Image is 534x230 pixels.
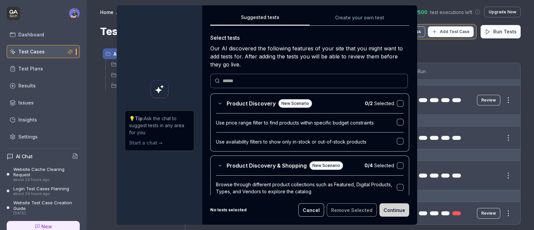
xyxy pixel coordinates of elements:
[216,181,397,195] div: Browse through different product collections such as Featured, Digital Products, Types, and Vendo...
[216,138,397,145] div: Use availability filters to show only in-stock or out-of-stock products
[210,14,310,26] button: Suggested tests
[310,14,409,26] button: Create your own test
[227,99,276,107] span: Product Discovery
[278,99,312,108] div: New Scenario
[364,162,394,169] span: Selected
[210,44,409,68] div: Our AI discovered the following features of your site that you might want to add tests for. After...
[379,203,409,217] button: Continue
[365,100,394,107] span: Selected
[365,100,373,106] b: 0 / 2
[129,140,163,146] a: Start a chat →
[210,34,409,42] div: Select tests
[216,119,397,126] div: Use price range filter to find products within specific budget constraints
[135,116,144,121] strong: Tip:
[129,115,190,136] p: 💡 Ask the chat to suggest tests in any area for you.
[210,207,247,213] b: No tests selected
[309,161,343,170] div: New Scenario
[327,203,377,217] button: Remove Selected
[364,163,373,168] b: 0 / 4
[227,162,307,170] span: Product Discovery & Shopping
[298,203,324,217] button: Cancel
